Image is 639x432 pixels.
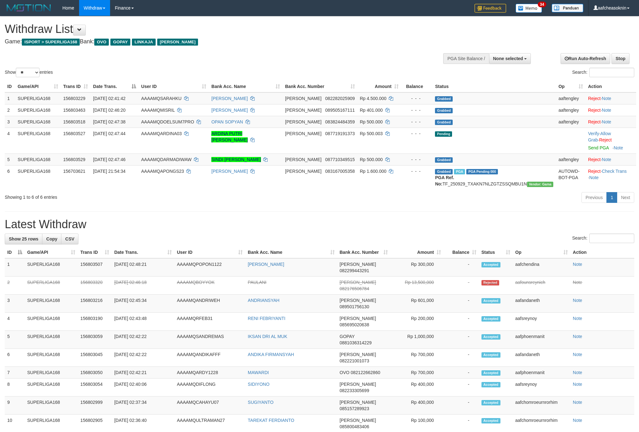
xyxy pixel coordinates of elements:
[481,262,500,267] span: Accepted
[513,277,570,295] td: aafounsreynich
[573,334,582,339] a: Note
[5,23,420,35] h1: Withdraw List
[15,116,61,128] td: SUPERLIGA168
[489,53,531,64] button: None selected
[573,400,582,405] a: Note
[556,165,586,190] td: AUTOWD-BOT-PGA
[444,367,479,379] td: -
[325,169,355,174] span: Copy 083167005358 to clipboard
[5,234,42,244] a: Show 25 rows
[588,96,601,101] a: Reject
[404,119,430,125] div: - - -
[340,400,376,405] span: [PERSON_NAME]
[94,39,109,46] span: OVO
[573,262,582,267] a: Note
[614,145,623,150] a: Note
[248,352,294,357] a: ANDIKA FIRMANSYAH
[435,131,452,137] span: Pending
[588,145,609,150] a: Send PGA
[404,107,430,113] div: - - -
[340,382,376,387] span: [PERSON_NAME]
[360,108,383,113] span: Rp 401.000
[25,331,78,349] td: SUPERLIGA168
[466,169,498,174] span: PGA Pending
[285,131,321,136] span: [PERSON_NAME]
[493,56,523,61] span: None selected
[581,192,607,203] a: Previous
[5,128,15,153] td: 4
[110,39,130,46] span: GOPAY
[112,397,174,415] td: [DATE] 02:37:34
[602,119,611,124] a: Note
[63,108,85,113] span: 156803463
[599,137,612,142] a: Reject
[602,169,627,174] a: Check Trans
[174,367,245,379] td: AAAAMQARDY1228
[573,418,582,423] a: Note
[588,108,601,113] a: Reject
[112,349,174,367] td: [DATE] 02:42:22
[141,131,182,136] span: AAAAMQARDINA03
[340,280,376,285] span: [PERSON_NAME]
[390,379,444,397] td: Rp 400,000
[602,157,611,162] a: Note
[573,370,582,375] a: Note
[479,247,513,258] th: Status: activate to sort column ascending
[248,382,269,387] a: SIDIYONO
[174,349,245,367] td: AAAAMQANDIKAFFF
[360,131,383,136] span: Rp 500.003
[340,358,369,363] span: Copy 082221001073 to clipboard
[340,418,376,423] span: [PERSON_NAME]
[112,295,174,313] td: [DATE] 02:45:34
[5,191,262,200] div: Showing 1 to 6 of 6 entries
[174,258,245,277] td: AAAAMQPOPON1122
[432,165,556,190] td: TF_250929_TXAKN7NLZGTZSSQMBU1N
[25,295,78,313] td: SUPERLIGA168
[141,169,184,174] span: AAAAMQAPONGS23
[435,175,454,186] b: PGA Ref. No:
[481,298,500,304] span: Accepted
[475,4,506,13] img: Feedback.jpg
[112,379,174,397] td: [DATE] 02:40:06
[572,68,634,77] label: Search:
[404,130,430,137] div: - - -
[15,165,61,190] td: SUPERLIGA168
[63,169,85,174] span: 156703621
[22,39,80,46] span: ISPORT > SUPERLIGA168
[5,277,25,295] td: 2
[248,334,287,339] a: IKSAN DRI AL MUK
[390,258,444,277] td: Rp 300,000
[573,298,582,303] a: Note
[340,424,369,429] span: Copy 085800483406 to clipboard
[325,131,355,136] span: Copy 087719191373 to clipboard
[586,81,636,92] th: Action
[112,331,174,349] td: [DATE] 02:42:22
[174,331,245,349] td: AAAAMQSANDREMAS
[340,352,376,357] span: [PERSON_NAME]
[340,370,350,375] span: OVO
[78,295,112,313] td: 156803216
[401,81,433,92] th: Balance
[248,280,266,285] a: PAULANI
[444,313,479,331] td: -
[602,96,611,101] a: Note
[360,119,383,124] span: Rp 500.000
[248,262,284,267] a: [PERSON_NAME]
[9,236,38,241] span: Show 25 rows
[602,108,611,113] a: Note
[248,316,285,321] a: RENI FEBRIYANTI
[248,400,273,405] a: SUGIYANTO
[481,370,500,376] span: Accepted
[340,268,369,273] span: Copy 082299443291 to clipboard
[435,96,453,102] span: Grabbed
[285,96,321,101] span: [PERSON_NAME]
[444,295,479,313] td: -
[285,108,321,113] span: [PERSON_NAME]
[589,175,599,180] a: Note
[112,367,174,379] td: [DATE] 02:42:21
[340,334,355,339] span: GOPAY
[61,234,78,244] a: CSV
[5,3,53,13] img: MOTION_logo.png
[443,53,489,64] div: PGA Site Balance /
[444,247,479,258] th: Balance: activate to sort column ascending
